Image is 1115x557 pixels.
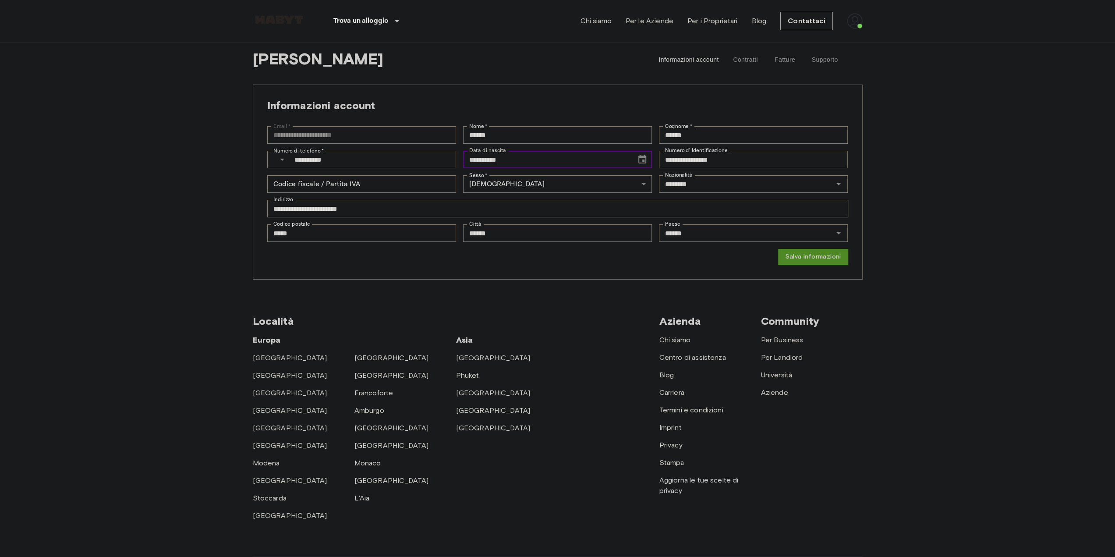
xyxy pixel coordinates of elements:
a: Per le Aziende [626,16,673,26]
a: [GEOGRAPHIC_DATA] [253,354,327,362]
span: Località [253,315,294,327]
label: Nome [469,122,487,130]
div: Città [463,224,652,242]
a: [GEOGRAPHIC_DATA] [253,371,327,380]
span: Europa [253,335,281,345]
a: Chi siamo [580,16,611,26]
a: Phuket [456,371,479,380]
a: [GEOGRAPHIC_DATA] [354,476,429,485]
div: Nome [463,126,652,144]
div: Indirizzo [267,200,848,217]
img: Habyt [253,15,305,24]
div: Numero d' Identificazione [659,151,848,168]
a: Per Business [761,336,804,344]
a: Privacy [659,441,683,449]
label: Email [273,122,290,130]
button: Salva informazioni [778,249,848,265]
a: Francoforte [354,389,393,397]
a: Blog [659,371,674,379]
a: [GEOGRAPHIC_DATA] [253,406,327,415]
button: Open [832,178,845,190]
button: Open [832,227,845,239]
div: Codice fiscale / Partita IVA [267,175,456,193]
a: Imprint [659,423,682,432]
label: Indirizzo [273,196,293,203]
label: Cognome [665,122,692,130]
a: [GEOGRAPHIC_DATA] [456,406,531,415]
a: Chi siamo [659,336,690,344]
a: Università [761,371,793,379]
a: Stampa [659,458,684,467]
label: Numero di telefono [273,147,324,155]
button: Choose date, selected date is Nov 29, 2001 [634,151,651,168]
a: [GEOGRAPHIC_DATA] [253,441,327,450]
span: Asia [456,335,473,345]
a: Amburgo [354,406,384,415]
label: Codice postale [273,220,310,228]
p: Trova un alloggio [333,16,389,26]
button: Supporto [804,50,845,71]
a: L'Aia [354,494,370,502]
button: Select country [273,151,291,168]
a: Stoccarda [253,494,287,502]
a: Per Landlord [761,353,803,362]
a: Per i Proprietari [687,16,738,26]
label: Numero d' Identificazione [665,147,727,154]
a: Aggiorna le tue scelte di privacy [659,476,739,495]
label: Paese [665,220,680,228]
div: Cognome [659,126,848,144]
span: Azienda [659,315,701,327]
label: Città [469,220,481,228]
a: [GEOGRAPHIC_DATA] [456,354,531,362]
a: Centro di assistenza [659,353,726,362]
a: [GEOGRAPHIC_DATA] [253,424,327,432]
button: Informazioni account [651,50,726,71]
label: Sesso [469,171,487,179]
div: Email [267,126,456,144]
label: Nazionalità [665,171,693,179]
a: Modena [253,459,280,467]
a: [GEOGRAPHIC_DATA] [354,441,429,450]
a: [GEOGRAPHIC_DATA] [354,371,429,380]
a: [GEOGRAPHIC_DATA] [354,354,429,362]
a: Aziende [761,388,788,397]
a: Contattaci [780,12,833,30]
a: Blog [751,16,766,26]
a: Carriera [659,388,684,397]
a: [GEOGRAPHIC_DATA] [354,424,429,432]
span: Community [761,315,819,327]
button: Fatture [765,50,804,71]
a: [GEOGRAPHIC_DATA] [253,389,327,397]
button: Contratti [726,50,765,71]
a: Monaco [354,459,381,467]
a: [GEOGRAPHIC_DATA] [456,389,531,397]
label: Data di nascita [469,147,506,154]
a: [GEOGRAPHIC_DATA] [456,424,531,432]
img: avatar [847,13,863,29]
span: Informazioni account [267,99,375,112]
div: Codice postale [267,224,456,242]
div: [DEMOGRAPHIC_DATA] [463,175,652,193]
a: Termini e condizioni [659,406,723,414]
a: [GEOGRAPHIC_DATA] [253,476,327,485]
span: [PERSON_NAME] [253,50,627,71]
a: [GEOGRAPHIC_DATA] [253,511,327,520]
